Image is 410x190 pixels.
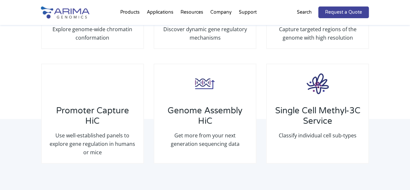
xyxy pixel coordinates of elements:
[161,106,249,131] h3: Genome Assembly HiC
[318,6,369,18] a: Request a Quote
[48,131,137,157] p: Use well-established panels to explore gene regulation in humans or mice
[161,131,249,148] p: Get more from your next generation sequencing data
[41,6,89,19] img: Arima-Genomics-logo
[48,106,137,131] h3: Promoter Capture HiC
[273,131,362,140] p: Classify individual cell sub-types
[161,25,249,42] p: Discover dynamic gene regulatory mechanisms
[273,106,362,131] h3: Single Cell Methyl-3C Service
[79,71,105,97] img: Promoter-HiC_Icon_Arima-Genomics.png
[378,159,410,190] iframe: Chat Widget
[192,71,218,97] img: High-Coverage-HiC_Icon_Arima-Genomics.png
[48,25,137,42] p: Explore genome-wide chromatin conformation
[304,71,331,97] img: Epigenetics_Icon_Arima-Genomics-e1638241835481.png
[297,8,312,17] p: Search
[273,25,362,42] p: Capture targeted regions of the genome with high resolution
